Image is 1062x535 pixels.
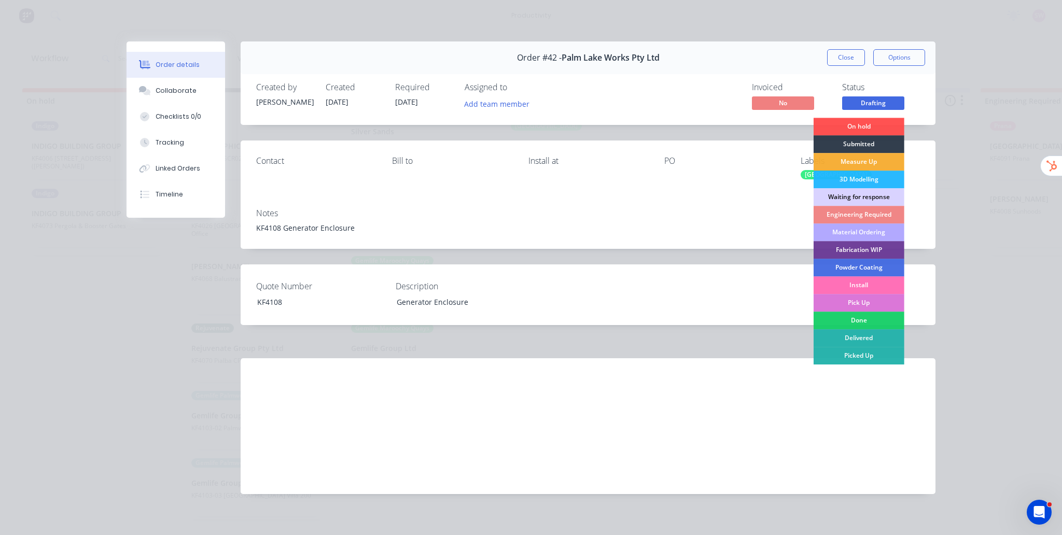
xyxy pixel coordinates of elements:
button: News [104,323,156,365]
div: Factory Weekly Updates - [DATE] [21,251,167,262]
button: Timeline [127,181,225,207]
div: Send us a message [21,131,173,142]
div: Delivered [814,329,904,347]
div: Close [178,17,197,35]
div: On hold [814,118,904,135]
button: Close [827,49,865,66]
div: Measure Up [814,153,904,171]
div: Notes [256,208,920,218]
div: Created by [256,82,313,92]
div: Linked Orders [156,164,200,173]
div: [GEOGRAPHIC_DATA] [801,170,872,179]
div: Hey, Factory pro there👋 [21,264,167,275]
div: Material Ordering [814,223,904,241]
div: Required [395,82,452,92]
div: Invoiced [752,82,830,92]
div: KF4108 Generator Enclosure [256,222,920,233]
div: KF4108 [249,294,379,309]
div: Send us a messageWe typically reply in under 10 minutes [10,122,197,162]
p: How can we help? [21,91,187,109]
p: Hi [PERSON_NAME] [21,74,187,91]
div: Engineering Required [814,206,904,223]
span: [DATE] [395,97,418,107]
div: Pick Up [814,294,904,312]
div: Waiting for response [814,188,904,206]
div: Install at [528,156,648,166]
div: Checklists 0/0 [156,112,201,121]
span: Help [173,349,190,357]
button: Tracking [127,130,225,156]
span: Drafting [842,96,904,109]
div: New featureImprovementFactory Weekly Updates - [DATE]Hey, Factory pro there👋 [10,224,197,284]
div: Picked Up [814,347,904,364]
div: Status [842,82,920,92]
div: We typically reply in under 10 minutes [21,142,173,153]
button: Add team member [465,96,535,110]
button: Add team member [459,96,535,110]
div: Contact [256,156,375,166]
h2: Factory Feature Walkthroughs [21,298,186,308]
label: Description [396,280,525,292]
div: Labels [801,156,920,166]
span: Palm Lake Works Pty Ltd [562,53,660,63]
button: Collaborate [127,78,225,104]
span: [DATE] [326,97,348,107]
button: Checklists 0/0 [127,104,225,130]
div: Generator Enclosure [388,294,518,309]
span: Home [14,349,37,357]
label: Quote Number [256,280,386,292]
button: Drafting [842,96,904,112]
button: Help [156,323,207,365]
button: Messages [52,323,104,365]
button: Order details [127,52,225,78]
div: 3D Modelling [814,171,904,188]
div: Powder Coating [814,259,904,276]
div: PO [664,156,784,166]
button: Share it with us [21,191,186,212]
div: Tracking [156,138,184,147]
div: [PERSON_NAME] [256,96,313,107]
div: Assigned to [465,82,568,92]
div: Collaborate [156,86,197,95]
div: Created [326,82,383,92]
div: Submitted [814,135,904,153]
button: Options [873,49,925,66]
div: New feature [21,233,72,245]
span: Order #42 - [517,53,562,63]
div: Timeline [156,190,183,199]
div: Fabrication WIP [814,241,904,259]
h2: Have an idea or feature request? [21,176,186,187]
div: Improvement [76,233,131,245]
span: Messages [60,349,96,357]
span: News [120,349,139,357]
span: No [752,96,814,109]
img: logo [21,20,82,36]
div: Done [814,312,904,329]
iframe: Intercom live chat [1027,500,1052,525]
div: Order details [156,60,200,69]
button: Linked Orders [127,156,225,181]
div: Install [814,276,904,294]
div: Bill to [392,156,511,166]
